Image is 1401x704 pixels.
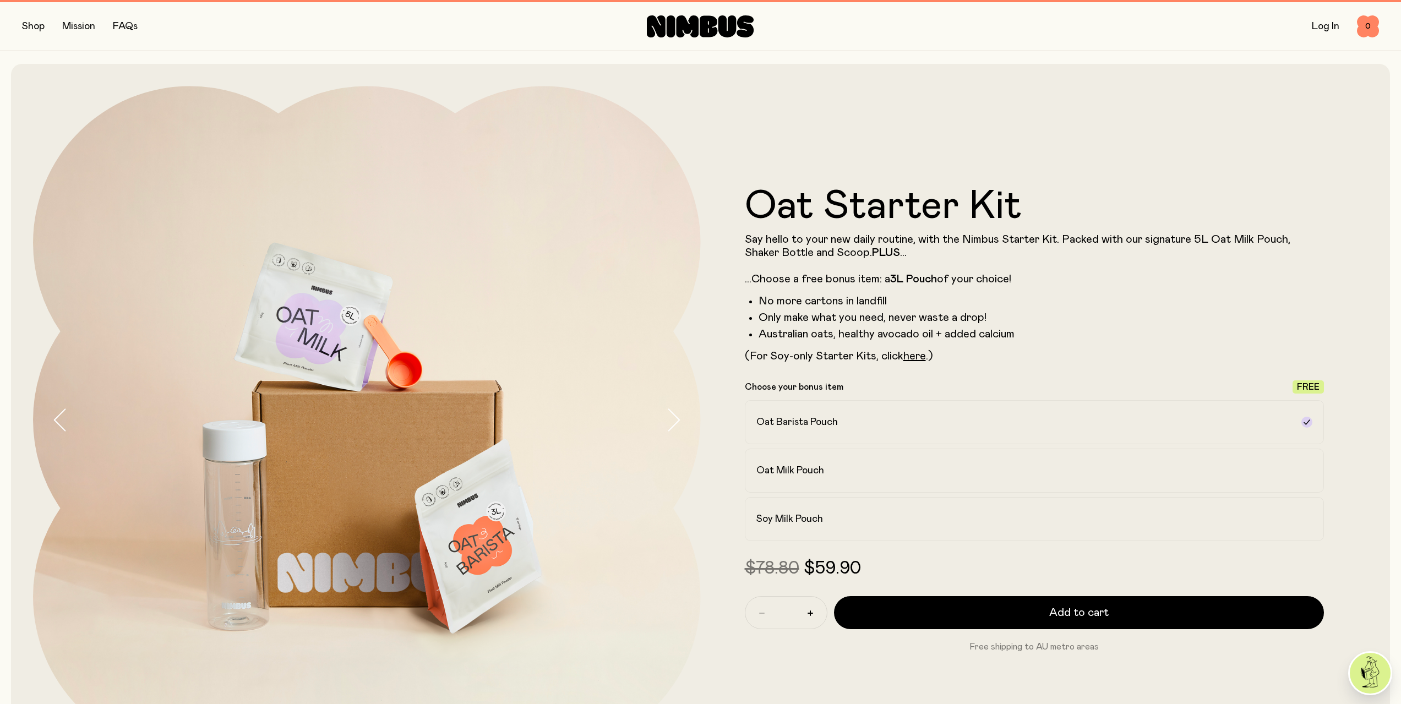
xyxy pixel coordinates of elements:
span: Add to cart [1049,605,1109,620]
h2: Oat Barista Pouch [756,416,838,429]
span: $78.80 [745,560,799,577]
h1: Oat Starter Kit [745,187,1324,226]
strong: Pouch [906,274,937,285]
a: here [903,351,926,362]
strong: PLUS [872,247,900,258]
button: Add to cart [834,596,1324,629]
span: $59.90 [804,560,861,577]
a: FAQs [113,21,138,31]
li: No more cartons in landfill [759,294,1324,308]
button: 0 [1357,15,1379,37]
strong: 3L [890,274,903,285]
span: Free [1297,383,1320,391]
li: Only make what you need, never waste a drop! [759,311,1324,324]
li: Australian oats, healthy avocado oil + added calcium [759,328,1324,341]
p: Say hello to your new daily routine, with the Nimbus Starter Kit. Packed with our signature 5L Oa... [745,233,1324,286]
p: (For Soy-only Starter Kits, click .) [745,350,1324,363]
p: Free shipping to AU metro areas [745,640,1324,653]
a: Log In [1312,21,1339,31]
p: Choose your bonus item [745,381,843,392]
img: agent [1350,653,1391,694]
h2: Oat Milk Pouch [756,464,824,477]
a: Mission [62,21,95,31]
h2: Soy Milk Pouch [756,512,823,526]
